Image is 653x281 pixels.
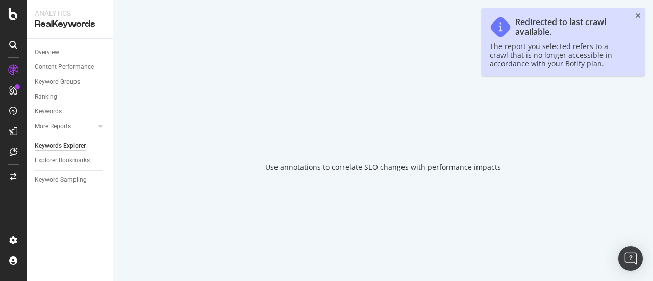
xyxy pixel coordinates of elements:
div: Use annotations to correlate SEO changes with performance impacts [265,162,501,172]
a: Overview [35,47,106,58]
div: Overview [35,47,59,58]
div: animation [346,109,420,146]
div: Keywords Explorer [35,140,86,151]
div: RealKeywords [35,18,105,30]
div: More Reports [35,121,71,132]
div: Analytics [35,8,105,18]
div: Keyword Groups [35,77,80,87]
a: Keyword Groups [35,77,106,87]
div: Ranking [35,91,57,102]
div: The report you selected refers to a crawl that is no longer accessible in accordance with your Bo... [490,42,626,68]
div: Redirected to last crawl available. [515,17,626,37]
div: Explorer Bookmarks [35,155,90,166]
a: Explorer Bookmarks [35,155,106,166]
div: Content Performance [35,62,94,73]
a: Keywords [35,106,106,117]
div: Open Intercom Messenger [618,246,643,271]
a: More Reports [35,121,95,132]
a: Keywords Explorer [35,140,106,151]
div: close toast [635,12,641,19]
div: Keyword Sampling [35,175,87,185]
div: Keywords [35,106,62,117]
a: Content Performance [35,62,106,73]
a: Ranking [35,91,106,102]
a: Keyword Sampling [35,175,106,185]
